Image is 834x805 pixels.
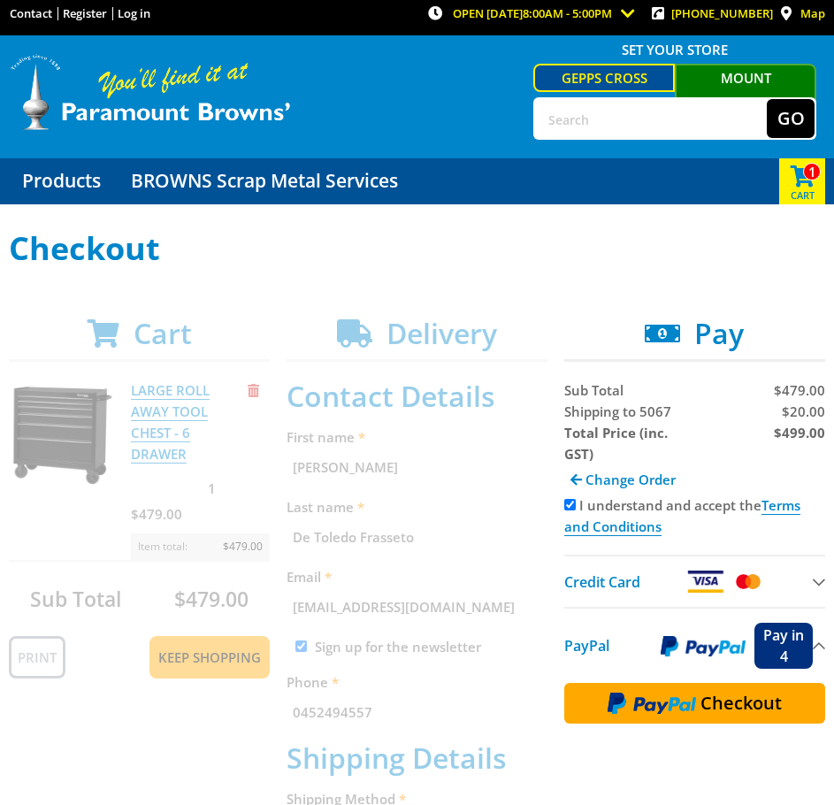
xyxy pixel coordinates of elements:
[661,635,746,657] img: PayPal
[564,424,668,463] strong: Total Price (inc. GST)
[564,555,825,607] button: Credit Card
[732,571,763,593] img: Mastercard
[700,694,782,712] span: Checkout
[767,99,815,138] button: Go
[675,64,816,117] a: Mount [PERSON_NAME]
[779,158,825,204] div: Cart
[564,381,624,399] span: Sub Total
[774,424,825,441] strong: $499.00
[564,496,800,536] label: I understand and accept the
[10,5,52,21] a: Go to the Contact page
[535,99,767,138] input: Search
[763,625,804,666] span: Pay in 4
[9,158,114,204] a: Go to the Products page
[533,64,675,92] a: Gepps Cross
[118,5,150,21] a: Log in
[118,158,411,204] a: Go to the BROWNS Scrap Metal Services page
[63,5,107,21] a: Go to the registration page
[585,471,676,488] span: Change Order
[523,5,612,21] span: 8:00am - 5:00pm
[564,499,576,510] input: Please accept the terms and conditions.
[564,636,609,655] span: PayPal
[608,692,696,715] img: PayPal
[533,37,816,62] span: Set your store
[564,402,671,420] span: Shipping to 5067
[564,464,682,494] a: Change Order
[453,5,612,21] span: OPEN [DATE]
[564,607,825,683] button: PayPal Pay in 4
[782,402,825,420] span: $20.00
[564,683,825,724] button: Checkout
[694,314,744,352] span: Pay
[803,163,821,180] span: 1
[9,231,825,266] h1: Checkout
[774,381,825,399] span: $479.00
[686,571,725,593] img: Visa
[564,572,640,592] span: Credit Card
[9,53,292,132] img: Paramount Browns'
